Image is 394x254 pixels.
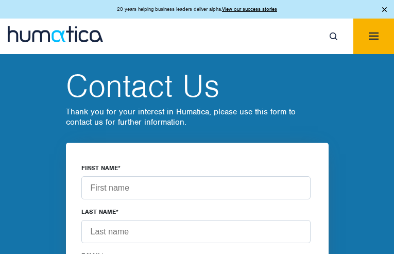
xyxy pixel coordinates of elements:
p: 20 years helping business leaders deliver alpha. [117,5,277,13]
img: logo [8,26,103,42]
input: First name [81,176,311,199]
button: Toggle navigation [353,19,394,54]
input: Last name [81,220,311,243]
a: View our success stories [222,6,277,12]
p: Thank you for your interest in Humatica, please use this form to contact us for further information. [66,107,318,127]
span: LAST NAME [81,208,116,216]
img: menuicon [369,32,379,40]
h2: Contact Us [66,71,318,101]
img: search_icon [330,32,337,40]
span: FIRST NAME [81,164,118,172]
